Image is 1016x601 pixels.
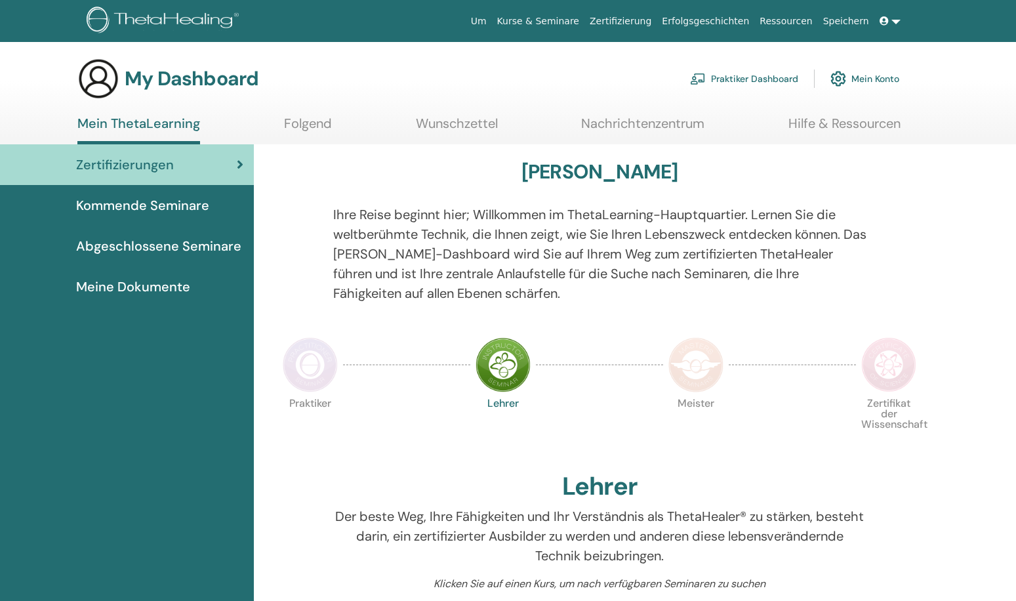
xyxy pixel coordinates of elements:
[333,507,866,566] p: Der beste Weg, Ihre Fähigkeiten und Ihr Verständnis als ThetaHealer® zu stärken, besteht darin, e...
[476,337,531,392] img: Instructor
[690,73,706,85] img: chalkboard-teacher.svg
[466,9,492,33] a: Um
[283,398,338,453] p: Praktiker
[492,9,584,33] a: Kurse & Seminare
[668,337,723,392] img: Master
[416,115,498,141] a: Wunschzettel
[830,64,899,93] a: Mein Konto
[668,398,723,453] p: Meister
[584,9,657,33] a: Zertifizierung
[788,115,901,141] a: Hilfe & Ressourcen
[657,9,754,33] a: Erfolgsgeschichten
[333,576,866,592] p: Klicken Sie auf einen Kurs, um nach verfügbaren Seminaren zu suchen
[283,337,338,392] img: Practitioner
[830,68,846,90] img: cog.svg
[754,9,817,33] a: Ressourcen
[581,115,704,141] a: Nachrichtenzentrum
[77,115,200,144] a: Mein ThetaLearning
[476,398,531,453] p: Lehrer
[521,160,678,184] h3: [PERSON_NAME]
[333,205,866,303] p: Ihre Reise beginnt hier; Willkommen im ThetaLearning-Hauptquartier. Lernen Sie die weltberühmte T...
[818,9,874,33] a: Speichern
[690,64,798,93] a: Praktiker Dashboard
[284,115,332,141] a: Folgend
[562,472,638,502] h2: Lehrer
[861,337,916,392] img: Certificate of Science
[77,58,119,100] img: generic-user-icon.jpg
[76,277,190,297] span: Meine Dokumente
[76,236,241,256] span: Abgeschlossene Seminare
[125,67,258,91] h3: My Dashboard
[76,155,174,175] span: Zertifizierungen
[76,196,209,215] span: Kommende Seminare
[87,7,243,36] img: logo.png
[861,398,916,453] p: Zertifikat der Wissenschaft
